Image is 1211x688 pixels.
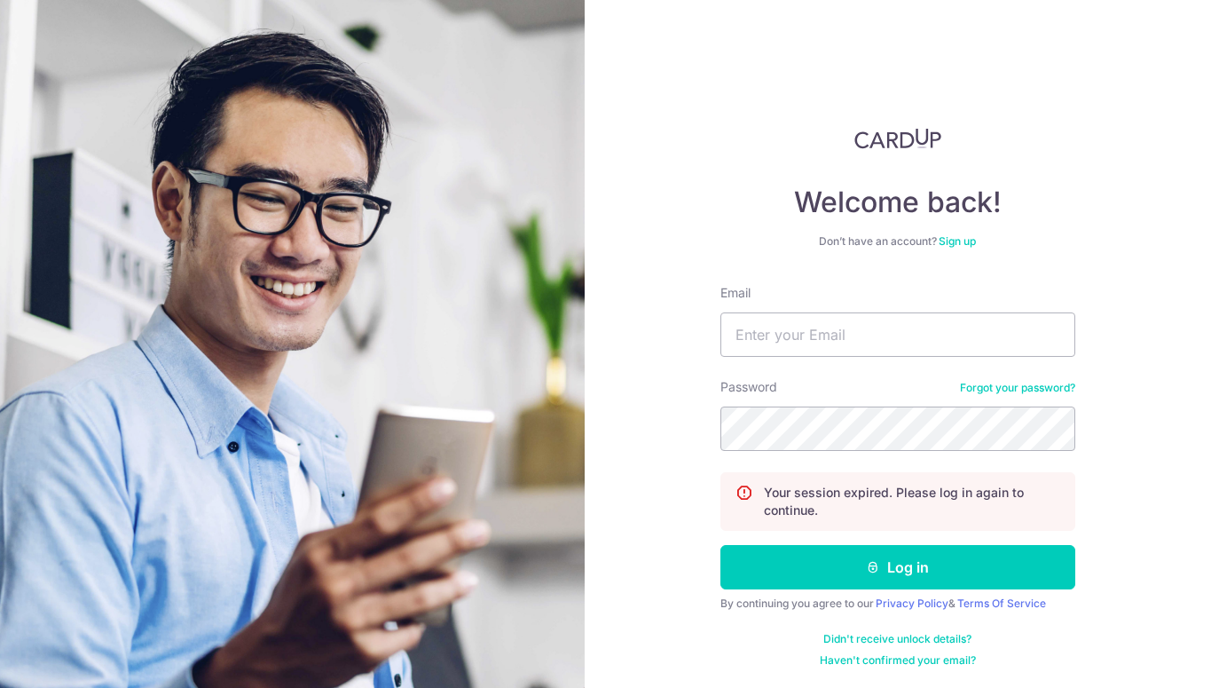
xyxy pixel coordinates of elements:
label: Password [720,378,777,396]
a: Haven't confirmed your email? [820,653,976,668]
div: Don’t have an account? [720,234,1075,249]
p: Your session expired. Please log in again to continue. [764,484,1060,519]
input: Enter your Email [720,312,1075,357]
a: Sign up [939,234,976,248]
h4: Welcome back! [720,185,1075,220]
a: Forgot your password? [960,381,1075,395]
a: Didn't receive unlock details? [823,632,971,646]
label: Email [720,284,751,302]
button: Log in [720,545,1075,589]
a: Terms Of Service [957,597,1046,610]
div: By continuing you agree to our & [720,597,1075,611]
a: Privacy Policy [876,597,948,610]
img: CardUp Logo [854,128,941,149]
